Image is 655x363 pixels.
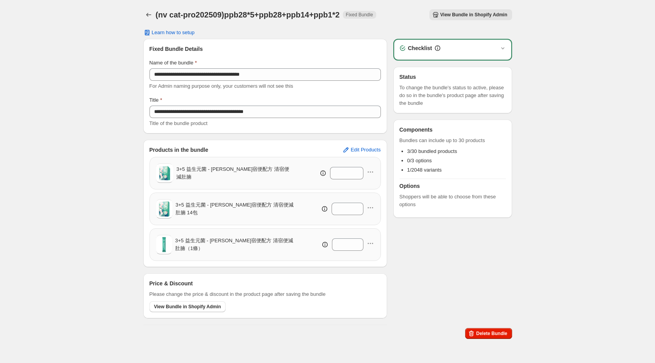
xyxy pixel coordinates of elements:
img: 3+5 益生元菌 - 強效清宿便配方 清宿便減肚腩 [156,165,174,182]
button: View Bundle in Shopify Admin [429,9,512,20]
h3: Components [400,126,433,134]
h3: Checklist [408,44,432,52]
span: Delete Bundle [476,330,507,337]
h3: Price & Discount [149,280,193,287]
span: For Admin naming purpose only, your customers will not see this [149,83,293,89]
label: Title [149,96,162,104]
span: View Bundle in Shopify Admin [154,304,221,310]
img: 3+5 益生元菌 - 強效清宿便配方 清宿便減肚腩 14包 [156,201,173,217]
button: Delete Bundle [465,328,512,339]
span: 1/2048 variants [407,167,442,173]
span: 3+5 益生元菌 - [PERSON_NAME]宿便配方 清宿便減肚腩 14包 [175,201,295,217]
span: Shoppers will be able to choose from these options [400,193,506,208]
span: Please change the price & discount in the product page after saving the bundle [149,290,326,298]
button: Back [143,9,154,20]
span: Learn how to setup [152,30,195,36]
h3: Fixed Bundle Details [149,45,381,53]
span: 3+5 益生元菌 - [PERSON_NAME]宿便配方 清宿便減肚腩 [176,165,290,181]
span: View Bundle in Shopify Admin [440,12,507,18]
span: Bundles can include up to 30 products [400,137,506,144]
h3: Options [400,182,506,190]
span: To change the bundle's status to active, please do so in the bundle's product page after saving t... [400,84,506,107]
span: Edit Products [351,147,380,153]
label: Name of the bundle [149,59,197,67]
span: Fixed Bundle [346,12,373,18]
h1: (nv cat-pro202509)ppb28*5+ppb28+ppb14+ppb1*2 [156,10,340,19]
button: Edit Products [337,144,385,156]
img: 3+5 益生元菌 - 強效清宿便配方 清宿便減肚腩（1條） [156,236,172,253]
span: 3+5 益生元菌 - [PERSON_NAME]宿便配方 清宿便減肚腩（1條） [175,237,296,252]
h3: Products in the bundle [149,146,208,154]
span: 0/3 options [407,158,432,163]
button: Learn how to setup [139,27,200,38]
span: Title of the bundle product [149,120,208,126]
h3: Status [400,73,506,81]
span: 3/30 bundled products [407,148,457,154]
button: View Bundle in Shopify Admin [149,301,226,312]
